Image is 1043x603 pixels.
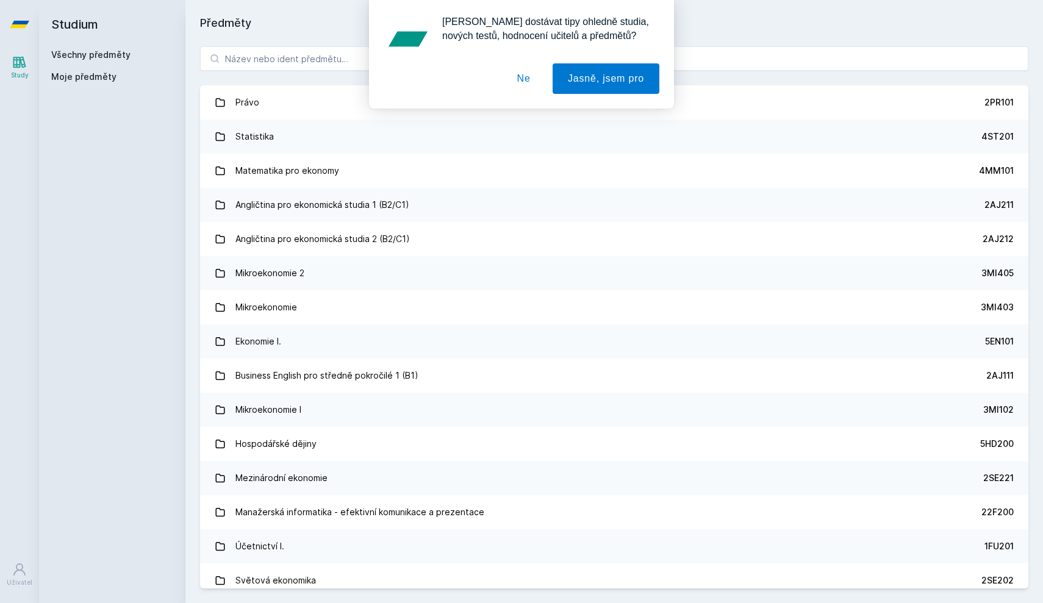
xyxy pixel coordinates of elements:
[984,540,1014,552] div: 1FU201
[200,188,1028,222] a: Angličtina pro ekonomická studia 1 (B2/C1) 2AJ211
[200,359,1028,393] a: Business English pro středně pokročilé 1 (B1) 2AJ111
[235,432,317,456] div: Hospodářské dějiny
[200,154,1028,188] a: Matematika pro ekonomy 4MM101
[984,199,1014,211] div: 2AJ211
[200,256,1028,290] a: Mikroekonomie 2 3MI405
[981,506,1014,518] div: 22F200
[986,369,1014,382] div: 2AJ111
[983,233,1014,245] div: 2AJ212
[983,472,1014,484] div: 2SE221
[235,500,484,524] div: Manažerská informatika - efektivní komunikace a prezentace
[200,529,1028,563] a: Účetnictví I. 1FU201
[200,324,1028,359] a: Ekonomie I. 5EN101
[985,335,1014,348] div: 5EN101
[235,534,284,558] div: Účetnictví I.
[235,159,339,183] div: Matematika pro ekonomy
[235,329,281,354] div: Ekonomie I.
[980,438,1014,450] div: 5HD200
[981,130,1014,143] div: 4ST201
[235,261,304,285] div: Mikroekonomie 2
[235,398,301,422] div: Mikroekonomie I
[235,227,410,251] div: Angličtina pro ekonomická studia 2 (B2/C1)
[2,556,37,593] a: Uživatel
[200,461,1028,495] a: Mezinárodní ekonomie 2SE221
[981,267,1014,279] div: 3MI405
[235,568,316,593] div: Světová ekonomika
[235,295,297,319] div: Mikroekonomie
[235,124,274,149] div: Statistika
[979,165,1014,177] div: 4MM101
[981,574,1014,587] div: 2SE202
[7,578,32,587] div: Uživatel
[200,120,1028,154] a: Statistika 4ST201
[235,466,328,490] div: Mezinárodní ekonomie
[983,404,1014,416] div: 3MI102
[200,222,1028,256] a: Angličtina pro ekonomická studia 2 (B2/C1) 2AJ212
[200,495,1028,529] a: Manažerská informatika - efektivní komunikace a prezentace 22F200
[200,393,1028,427] a: Mikroekonomie I 3MI102
[200,290,1028,324] a: Mikroekonomie 3MI403
[553,63,659,94] button: Jasně, jsem pro
[432,15,659,43] div: [PERSON_NAME] dostávat tipy ohledně studia, nových testů, hodnocení učitelů a předmětů?
[235,193,409,217] div: Angličtina pro ekonomická studia 1 (B2/C1)
[200,427,1028,461] a: Hospodářské dějiny 5HD200
[502,63,546,94] button: Ne
[384,15,432,63] img: notification icon
[981,301,1014,313] div: 3MI403
[235,363,418,388] div: Business English pro středně pokročilé 1 (B1)
[200,563,1028,598] a: Světová ekonomika 2SE202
